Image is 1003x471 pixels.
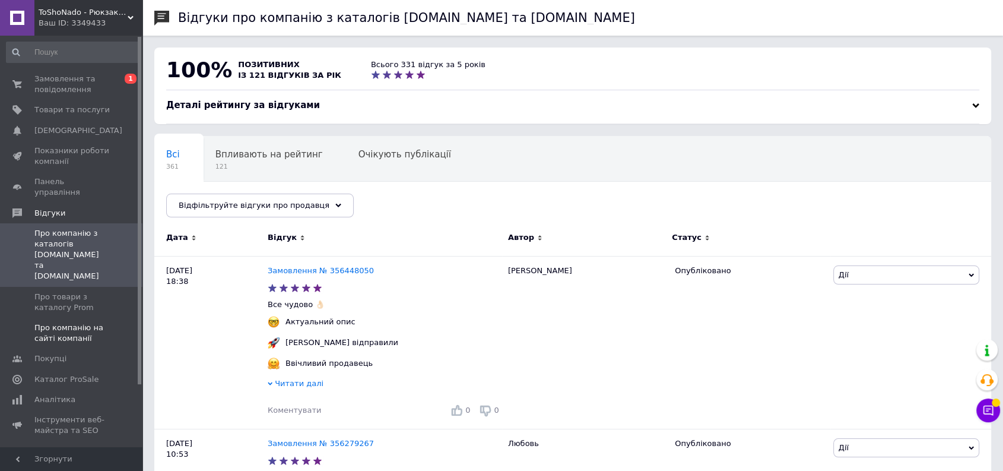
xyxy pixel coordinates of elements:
span: Читати далі [275,379,323,388]
div: Актуальний опис [283,317,358,327]
span: Інструменти веб-майстра та SEO [34,415,110,436]
span: 100% [166,58,232,82]
div: Опубліковані без коментаря [154,182,310,227]
span: Покупці [34,353,66,364]
span: 0 [494,406,499,415]
span: Відгуки [34,208,65,219]
p: Все чудово 👌🏻 [268,299,502,310]
span: Всі [166,149,180,160]
div: Всього 331 відгук за 5 років [371,59,485,70]
button: Чат з покупцем [976,399,1000,422]
span: із 121 відгуків за рік [238,71,341,80]
span: Показники роботи компанії [34,146,110,167]
span: Відгук [268,232,297,243]
div: Читати далі [268,378,502,392]
span: [DEMOGRAPHIC_DATA] [34,125,122,136]
span: 121 [215,162,323,171]
span: Про товари з каталогу Prom [34,292,110,313]
div: [PERSON_NAME] відправили [283,337,401,348]
span: Дії [839,270,849,279]
span: 0 [465,406,470,415]
a: Замовлення № 356279267 [268,439,374,448]
div: [PERSON_NAME] [502,256,669,429]
span: 1 [125,74,137,84]
div: Опубліковано [675,438,824,449]
span: 361 [166,162,180,171]
span: Дата [166,232,188,243]
img: :hugging_face: [268,358,280,369]
span: Аналітика [34,394,75,405]
span: Впливають на рейтинг [215,149,323,160]
div: Ввічливий продавець [283,358,376,369]
span: Управління сайтом [34,445,110,467]
span: Дії [839,443,849,452]
span: Опубліковані без комен... [166,194,287,205]
span: Коментувати [268,406,321,415]
span: позитивних [238,60,300,69]
a: Замовлення № 356448050 [268,266,374,275]
span: Статус [672,232,702,243]
div: Ваш ID: 3349433 [39,18,142,29]
h1: Відгуки про компанію з каталогів [DOMAIN_NAME] та [DOMAIN_NAME] [178,11,635,25]
div: Коментувати [268,405,321,416]
span: Деталі рейтингу за відгуками [166,100,320,110]
div: [DATE] 18:38 [154,256,268,429]
div: Деталі рейтингу за відгуками [166,99,979,112]
img: :nerd_face: [268,316,280,328]
span: Відфільтруйте відгуки про продавця [179,201,329,210]
img: :rocket: [268,337,280,349]
span: Очікують публікації [358,149,451,160]
span: ToShoNado - Рюкзаки, клатчі, сумки [39,7,128,18]
span: Про компанію на сайті компанії [34,323,110,344]
div: Опубліковано [675,265,824,276]
input: Пошук [6,42,139,63]
span: Замовлення та повідомлення [34,74,110,95]
span: Панель управління [34,176,110,198]
span: Товари та послуги [34,105,110,115]
span: Каталог ProSale [34,374,99,385]
span: Про компанію з каталогів [DOMAIN_NAME] та [DOMAIN_NAME] [34,228,110,282]
span: Автор [508,232,534,243]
